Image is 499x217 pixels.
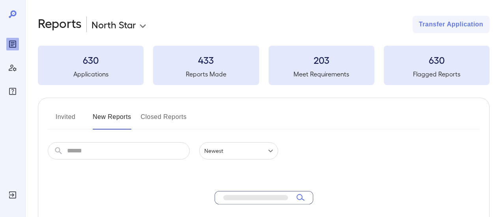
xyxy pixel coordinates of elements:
div: Manage Users [6,61,19,74]
summary: 630Applications433Reports Made203Meet Requirements630Flagged Reports [38,46,490,85]
h3: 433 [153,54,259,66]
h3: 630 [384,54,490,66]
button: New Reports [93,111,131,130]
button: Closed Reports [141,111,187,130]
div: Reports [6,38,19,50]
h3: 630 [38,54,144,66]
p: North Star [92,18,136,31]
div: Log Out [6,189,19,201]
h5: Applications [38,69,144,79]
button: Invited [48,111,83,130]
h5: Reports Made [153,69,259,79]
h5: Flagged Reports [384,69,490,79]
div: Newest [199,142,278,160]
h3: 203 [269,54,374,66]
h5: Meet Requirements [269,69,374,79]
div: FAQ [6,85,19,98]
button: Transfer Application [413,16,490,33]
h2: Reports [38,16,82,33]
